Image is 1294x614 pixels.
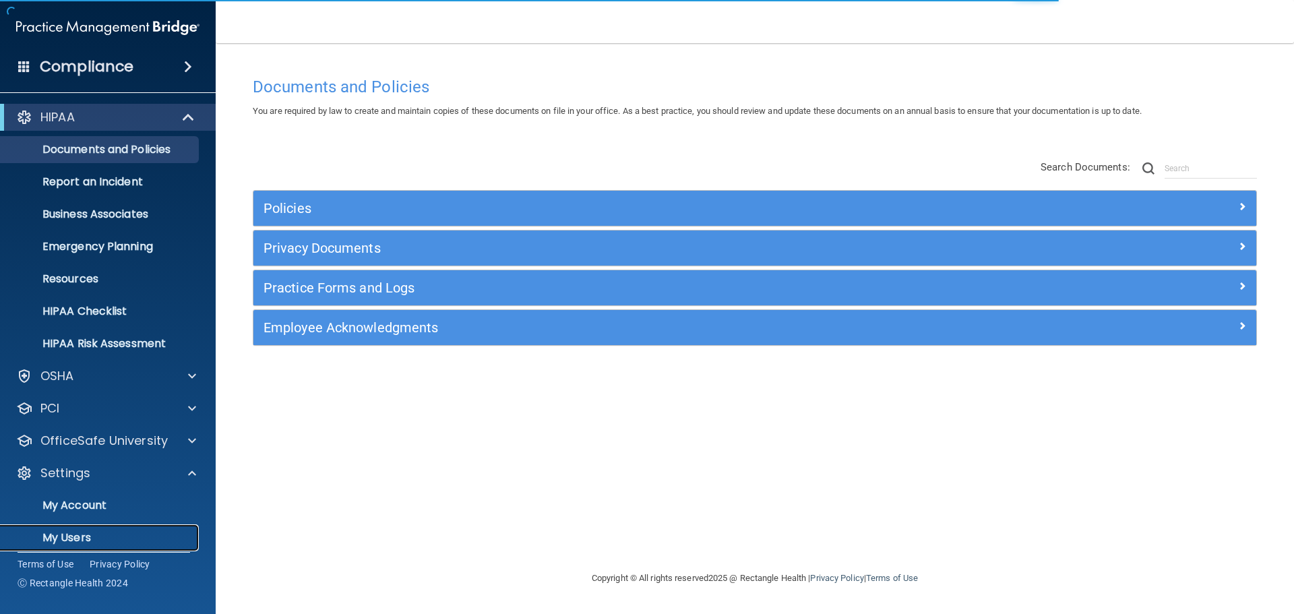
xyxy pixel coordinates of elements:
[9,143,193,156] p: Documents and Policies
[40,433,168,449] p: OfficeSafe University
[264,280,995,295] h5: Practice Forms and Logs
[16,14,199,41] img: PMB logo
[40,109,75,125] p: HIPAA
[9,175,193,189] p: Report an Incident
[264,317,1246,338] a: Employee Acknowledgments
[9,272,193,286] p: Resources
[40,400,59,417] p: PCI
[9,305,193,318] p: HIPAA Checklist
[1165,158,1257,179] input: Search
[253,106,1142,116] span: You are required by law to create and maintain copies of these documents on file in your office. ...
[9,208,193,221] p: Business Associates
[16,433,196,449] a: OfficeSafe University
[264,277,1246,299] a: Practice Forms and Logs
[264,197,1246,219] a: Policies
[9,531,193,545] p: My Users
[16,400,196,417] a: PCI
[40,368,74,384] p: OSHA
[9,337,193,350] p: HIPAA Risk Assessment
[810,573,863,583] a: Privacy Policy
[40,465,90,481] p: Settings
[1041,161,1130,173] span: Search Documents:
[9,240,193,253] p: Emergency Planning
[18,576,128,590] span: Ⓒ Rectangle Health 2024
[18,557,73,571] a: Terms of Use
[90,557,150,571] a: Privacy Policy
[16,368,196,384] a: OSHA
[253,78,1257,96] h4: Documents and Policies
[264,320,995,335] h5: Employee Acknowledgments
[16,465,196,481] a: Settings
[16,109,195,125] a: HIPAA
[264,237,1246,259] a: Privacy Documents
[509,557,1001,600] div: Copyright © All rights reserved 2025 @ Rectangle Health | |
[866,573,918,583] a: Terms of Use
[40,57,133,76] h4: Compliance
[264,241,995,255] h5: Privacy Documents
[264,201,995,216] h5: Policies
[1142,162,1154,175] img: ic-search.3b580494.png
[9,499,193,512] p: My Account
